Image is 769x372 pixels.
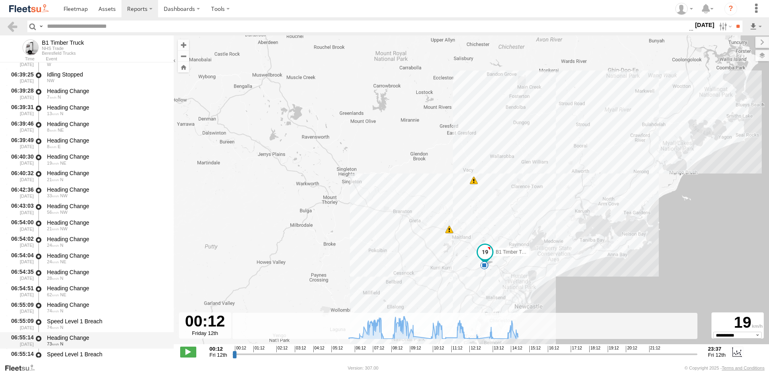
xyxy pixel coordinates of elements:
[47,71,166,78] div: Idling Stopped
[47,104,166,111] div: Heading Change
[47,87,166,95] div: Heading Change
[276,346,288,352] span: 02:12
[47,153,166,160] div: Heading Change
[672,3,696,15] div: Kelley Adamson
[6,185,35,200] div: 06:42:36 [DATE]
[47,318,166,325] div: Speed Level 1 Breach
[47,169,166,177] div: Heading Change
[47,334,166,341] div: Heading Change
[8,3,50,14] img: fleetsu-logo-horizontal.svg
[210,352,227,358] span: Fri 12th Sep 2025
[47,219,166,226] div: Heading Change
[58,144,60,149] span: Heading: 86
[60,325,64,330] span: Heading: 10
[6,284,35,299] div: 06:54:51 [DATE]
[46,57,174,61] div: Event
[60,341,64,346] span: Heading: 339
[649,346,660,352] span: 21:12
[47,226,59,231] span: 21
[47,325,59,330] span: 74
[6,251,35,266] div: 06:54:04 [DATE]
[178,50,189,62] button: Zoom out
[210,346,227,352] strong: 00:12
[60,177,64,182] span: Heading: 8
[60,259,66,264] span: Heading: 52
[47,236,166,243] div: Heading Change
[713,314,763,332] div: 19
[180,347,196,357] label: Play/Stop
[60,210,68,215] span: Heading: 301
[6,267,35,282] div: 06:54:35 [DATE]
[6,169,35,184] div: 06:40:32 [DATE]
[42,51,84,56] div: Beresfield Trucks
[6,218,35,233] div: 06:54:00 [DATE]
[47,95,57,99] span: 7
[60,292,66,297] span: Heading: 45
[60,161,66,165] span: Heading: 51
[47,203,166,210] div: Heading Change
[42,39,84,46] div: B1 Timber Truck - View Asset History
[60,276,64,281] span: Heading: 14
[6,103,35,118] div: 06:39:31 [DATE]
[47,351,166,358] div: Speed Level 1 Breach
[708,346,726,352] strong: 23:37
[6,21,18,32] a: Back to previous Page
[6,201,35,216] div: 06:43:03 [DATE]
[493,346,504,352] span: 13:12
[47,161,59,165] span: 19
[47,62,51,67] span: Heading: 268
[6,152,35,167] div: 06:40:30 [DATE]
[178,39,189,50] button: Zoom in
[60,193,68,198] span: Heading: 331
[47,111,59,116] span: 13
[6,86,35,101] div: 06:39:28 [DATE]
[47,186,166,193] div: Heading Change
[38,21,44,32] label: Search Query
[178,62,189,72] button: Zoom Home
[6,316,35,331] div: 06:55:09 [DATE]
[608,346,619,352] span: 19:12
[47,78,54,83] span: Heading: 302
[58,128,64,132] span: Heading: 40
[511,346,522,352] span: 14:12
[716,21,733,32] label: Search Filter Options
[6,57,35,61] div: Time
[235,346,246,352] span: 00:12
[529,346,541,352] span: 15:12
[496,250,530,255] span: B1 Timber Truck
[391,346,403,352] span: 08:12
[6,300,35,315] div: 06:55:09 [DATE]
[47,210,59,215] span: 56
[313,346,325,352] span: 04:12
[47,276,59,281] span: 28
[47,252,166,259] div: Heading Change
[724,2,737,15] i: ?
[47,341,59,346] span: 73
[47,144,57,149] span: 8
[6,136,35,151] div: 06:39:49 [DATE]
[589,346,600,352] span: 18:12
[42,46,84,51] div: NHS Trade
[60,111,64,116] span: Heading: 9
[331,346,343,352] span: 05:12
[47,243,59,248] span: 24
[469,346,481,352] span: 12:12
[6,234,35,249] div: 06:54:02 [DATE]
[60,308,64,313] span: Heading: 10
[47,285,166,292] div: Heading Change
[708,352,726,358] span: Fri 12th Sep 2025
[722,366,765,370] a: Terms and Conditions
[433,346,444,352] span: 10:12
[47,269,166,276] div: Heading Change
[749,21,763,32] label: Export results as...
[58,95,61,99] span: Heading: 339
[373,346,384,352] span: 07:12
[451,346,463,352] span: 11:12
[47,292,59,297] span: 62
[355,346,366,352] span: 06:12
[6,119,35,134] div: 06:39:46 [DATE]
[47,177,59,182] span: 21
[571,346,582,352] span: 17:12
[348,366,378,370] div: Version: 307.00
[47,120,166,128] div: Heading Change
